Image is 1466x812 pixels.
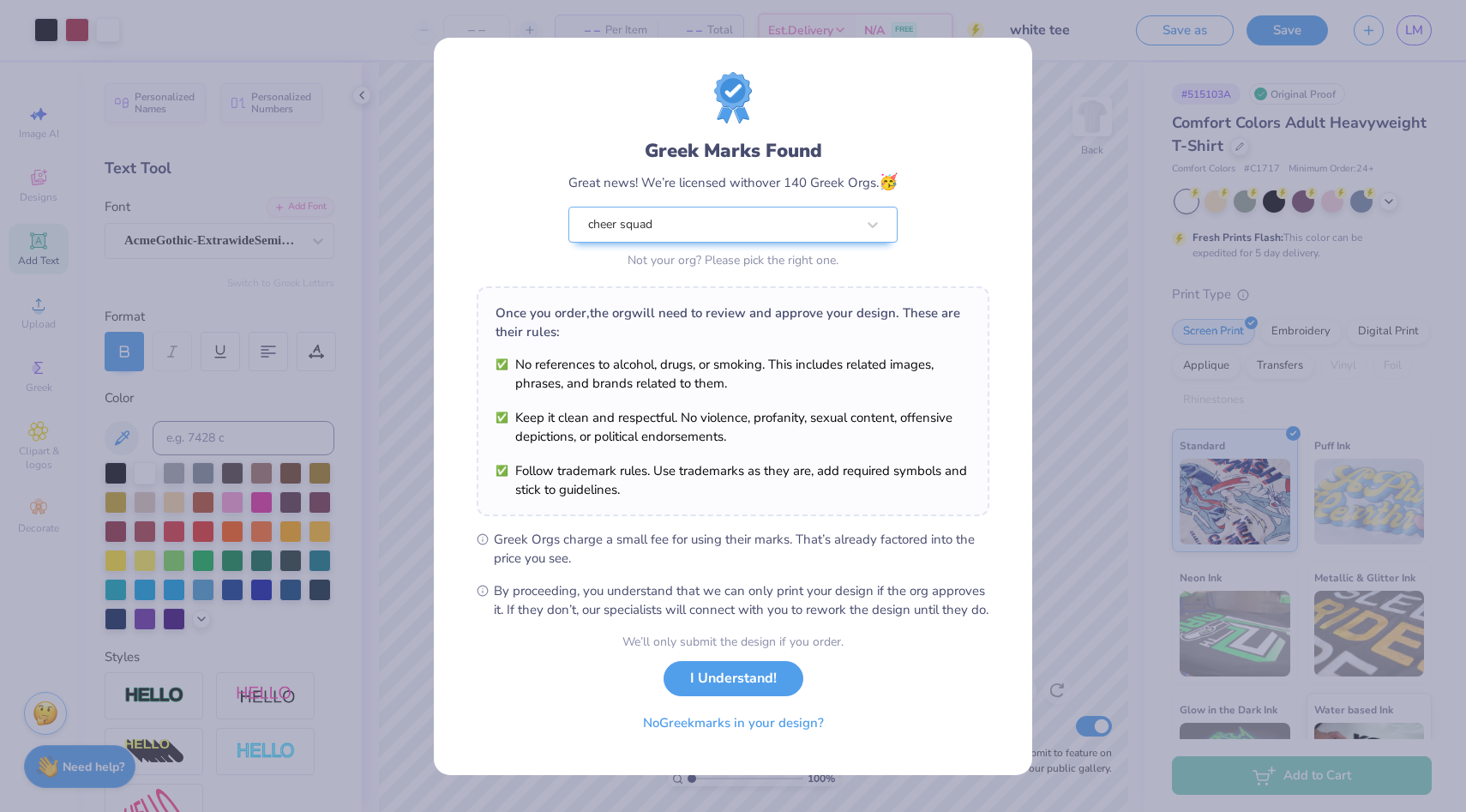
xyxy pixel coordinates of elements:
[494,581,989,619] span: By proceeding, you understand that we can only print your design if the org approves it. If they ...
[714,72,752,123] img: license-marks-badge.png
[496,408,970,446] li: Keep it clean and respectful. No violence, profanity, sexual content, offensive depictions, or po...
[568,251,898,269] div: Not your org? Please pick the right one.
[568,137,898,165] div: Greek Marks Found
[664,661,803,696] button: I Understand!
[494,530,989,568] span: Greek Orgs charge a small fee for using their marks. That’s already factored into the price you see.
[628,706,838,741] button: NoGreekmarks in your design?
[879,171,898,192] span: 🥳
[496,461,970,499] li: Follow trademark rules. Use trademarks as they are, add required symbols and stick to guidelines.
[496,304,970,341] div: Once you order, the org will need to review and approve your design. These are their rules:
[496,355,970,393] li: No references to alcohol, drugs, or smoking. This includes related images, phrases, and brands re...
[568,171,898,194] div: Great news! We’re licensed with over 140 Greek Orgs.
[622,633,844,651] div: We’ll only submit the design if you order.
